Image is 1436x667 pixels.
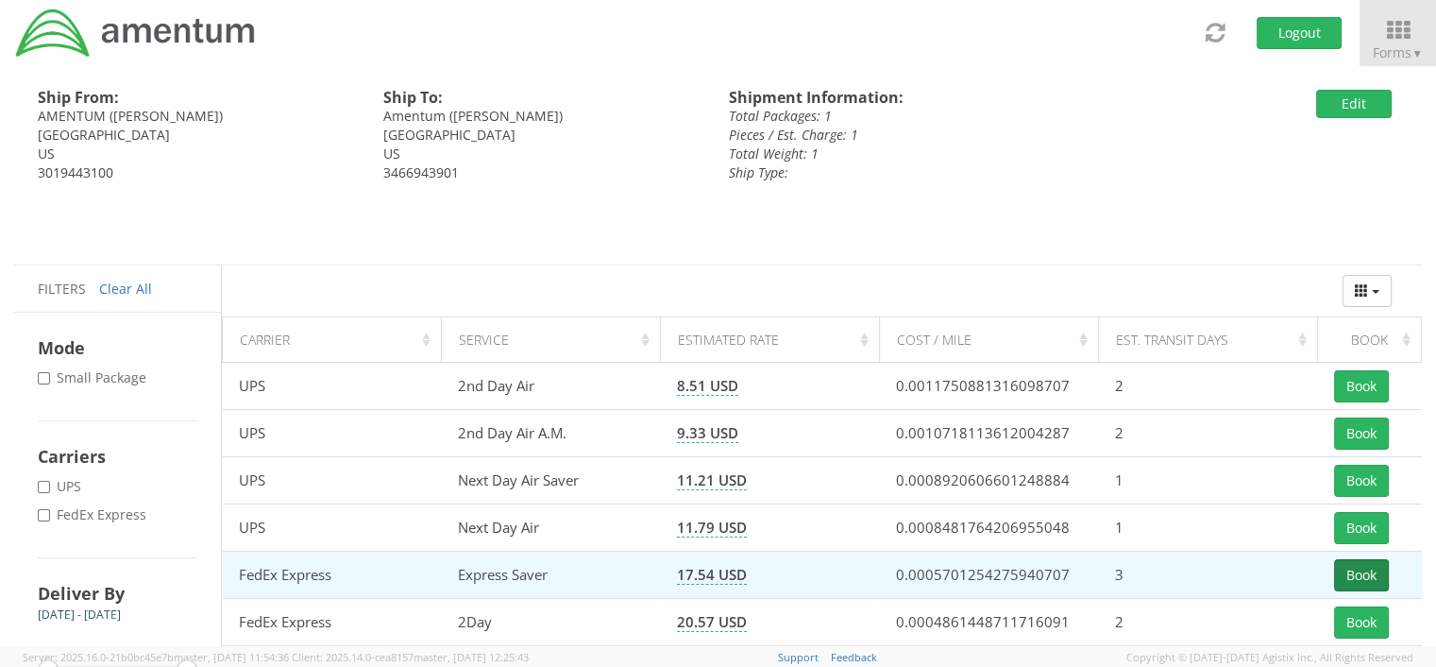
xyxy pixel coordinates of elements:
td: 0.0008920606601248884 [880,457,1099,505]
button: Logout [1257,17,1342,49]
td: 0.0010718113612004287 [880,410,1099,457]
span: 17.54 USD [677,565,747,585]
td: Next Day Air Saver [442,457,661,505]
div: Carrier [240,331,436,350]
span: 11.21 USD [677,470,747,490]
div: Total Packages: 1 [729,107,1161,126]
td: UPS [223,363,442,410]
div: Estimated Rate [678,331,874,350]
span: Client: 2025.14.0-cea8157 [292,650,529,664]
span: Copyright © [DATE]-[DATE] Agistix Inc., All Rights Reserved [1126,650,1413,665]
span: 20.57 USD [677,612,747,632]
button: Book [1334,512,1389,544]
div: [GEOGRAPHIC_DATA] [38,126,355,145]
td: 2 [1099,599,1318,646]
td: 2nd Day Air [442,363,661,410]
div: US [38,145,355,163]
td: 2nd Day Air A.M. [442,410,661,457]
td: UPS [223,457,442,505]
span: 9.33 USD [677,423,738,443]
label: Small Package [38,368,150,387]
div: Est. Transit Days [1116,331,1312,350]
input: UPS [38,481,50,493]
td: UPS [223,410,442,457]
button: Book [1334,370,1389,402]
span: [DATE] - [DATE] [38,607,121,623]
td: FedEx Express [223,552,442,599]
img: dyn-intl-logo-049831509241104b2a82.png [14,7,258,60]
td: 2 [1099,410,1318,457]
td: Express Saver [442,552,661,599]
td: FedEx Express [223,599,442,646]
td: UPS [223,505,442,552]
div: Pieces / Est. Charge: 1 [729,126,1161,145]
div: Service [459,331,655,350]
div: 3019443100 [38,163,355,182]
td: 0.0008481764206955048 [880,505,1099,552]
span: Server: 2025.16.0-21b0bc45e7b [23,650,289,664]
td: 1 [1099,457,1318,505]
td: 0.0011750881316098707 [880,363,1099,410]
h4: Shipment Information: [729,90,1161,107]
h4: Ship To: [383,90,701,107]
span: Filters [38,280,86,298]
h4: Deliver By [38,582,197,605]
div: Total Weight: 1 [729,145,1161,163]
label: UPS [38,477,85,496]
span: 8.51 USD [677,376,738,396]
span: master, [DATE] 11:54:36 [174,650,289,664]
div: Cost / Mile [897,331,1093,350]
td: 2Day [442,599,661,646]
a: Clear All [99,280,152,298]
button: Book [1334,465,1389,497]
span: 11.79 USD [677,518,747,538]
h4: Mode [38,336,197,359]
td: 2 [1099,363,1318,410]
button: Book [1334,418,1389,450]
div: Amentum ([PERSON_NAME]) [383,107,701,126]
div: Book [1335,331,1416,350]
h4: Ship From: [38,90,355,107]
span: master, [DATE] 12:25:43 [414,650,529,664]
button: Book [1334,559,1389,591]
div: US [383,145,701,163]
a: Feedback [831,650,877,664]
div: Ship Type: [729,163,1161,182]
h4: Carriers [38,445,197,468]
input: FedEx Express [38,509,50,522]
div: [GEOGRAPHIC_DATA] [383,126,701,145]
label: FedEx Express [38,505,150,524]
button: Columns [1343,275,1392,307]
td: 1 [1099,505,1318,552]
td: 0.0005701254275940707 [880,552,1099,599]
span: ▼ [1411,45,1423,61]
span: Forms [1373,43,1423,61]
div: 3466943901 [383,163,701,182]
button: Edit [1316,90,1392,118]
td: Next Day Air [442,505,661,552]
a: Support [778,650,819,664]
td: 0.0004861448711716091 [880,599,1099,646]
button: Book [1334,607,1389,639]
td: 3 [1099,552,1318,599]
input: Small Package [38,372,50,385]
div: AMENTUM ([PERSON_NAME]) [38,107,355,126]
